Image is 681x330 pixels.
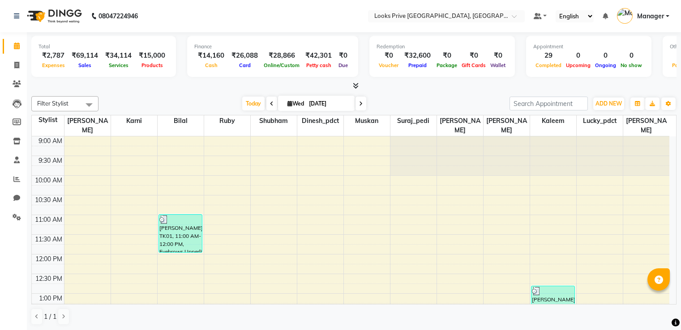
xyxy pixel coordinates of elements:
div: ₹0 [335,51,351,61]
span: Online/Custom [261,62,302,68]
img: logo [23,4,84,29]
div: Stylist [32,115,64,125]
b: 08047224946 [99,4,138,29]
div: 0 [564,51,593,61]
div: 0 [593,51,618,61]
div: ₹15,000 [135,51,169,61]
div: ₹0 [434,51,459,61]
div: 10:30 AM [33,195,64,205]
div: Total [39,43,169,51]
div: ₹42,301 [302,51,335,61]
span: Shubham [251,115,297,127]
img: Manager [617,8,633,24]
span: Ongoing [593,62,618,68]
div: 10:00 AM [33,176,64,185]
span: Voucher [377,62,401,68]
span: Expenses [40,62,67,68]
div: ₹32,600 [401,51,434,61]
span: [PERSON_NAME] [484,115,530,136]
div: 9:30 AM [37,156,64,165]
span: Products [139,62,165,68]
span: Upcoming [564,62,593,68]
div: [PERSON_NAME], TK01, 11:00 AM-12:00 PM, Eyebrows,Upperlip Threading [159,215,202,252]
div: ₹2,787 [39,51,68,61]
span: Sales [76,62,94,68]
span: Wed [285,100,306,107]
span: Today [242,97,265,110]
div: 29 [533,51,564,61]
span: Completed [533,62,564,68]
div: 11:00 AM [33,215,64,224]
span: Karni [111,115,157,127]
div: ₹26,088 [228,51,261,61]
span: ADD NEW [595,100,622,107]
input: Search Appointment [510,97,588,110]
div: 1:00 PM [37,294,64,303]
div: ₹0 [488,51,508,61]
div: 11:30 AM [33,235,64,244]
span: Petty cash [304,62,334,68]
span: Bilal [158,115,204,127]
div: ₹0 [377,51,401,61]
span: Services [107,62,131,68]
span: Gift Cards [459,62,488,68]
div: 12:00 PM [34,254,64,264]
span: Package [434,62,459,68]
div: 0 [618,51,644,61]
div: Redemption [377,43,508,51]
span: Muskan [344,115,390,127]
div: Finance [194,43,351,51]
div: ₹14,160 [194,51,228,61]
div: 12:30 PM [34,274,64,283]
div: ₹0 [459,51,488,61]
span: Card [237,62,253,68]
span: Filter Stylist [37,100,69,107]
span: No show [618,62,644,68]
span: Dinesh_pdct [297,115,343,127]
input: 2025-09-03 [306,97,351,110]
span: Suraj_pedi [390,115,437,127]
span: 1 / 1 [44,312,56,322]
iframe: chat widget [643,294,672,321]
span: Lucky_pdct [577,115,623,127]
div: ₹28,866 [261,51,302,61]
span: Cash [203,62,220,68]
span: Ruby [204,115,250,127]
span: Kaleem [530,115,576,127]
span: [PERSON_NAME] [64,115,111,136]
span: Prepaid [406,62,429,68]
div: 9:00 AM [37,136,64,146]
span: [PERSON_NAME] [437,115,483,136]
span: [PERSON_NAME] [623,115,670,136]
div: Appointment [533,43,644,51]
div: ₹34,114 [102,51,135,61]
button: ADD NEW [593,97,624,110]
div: ₹69,114 [68,51,102,61]
span: Wallet [488,62,508,68]
span: Manager [637,12,664,21]
span: Due [336,62,350,68]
